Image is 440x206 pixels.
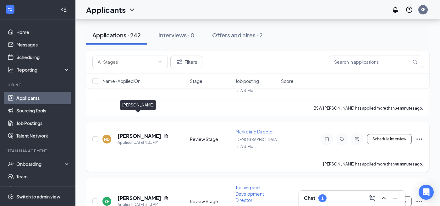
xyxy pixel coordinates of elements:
a: Job Postings [16,117,70,129]
input: All Stages [98,58,155,65]
svg: Ellipses [415,135,423,143]
div: Offers and hires · 2 [212,31,263,39]
svg: ActiveChat [353,137,361,142]
svg: ChevronUp [380,194,388,202]
svg: Tag [338,137,346,142]
button: Minimize [390,193,400,203]
b: 34 minutes ago [395,106,422,111]
span: Job posting [235,78,259,84]
div: Hiring [8,82,69,88]
svg: WorkstreamLogo [7,6,13,13]
div: ND [104,137,110,142]
div: Applied [DATE] 4:01 PM [118,139,169,146]
span: Name · Applied On [102,78,140,84]
div: Review Stage [190,198,232,204]
div: Review Stage [190,136,232,142]
a: Talent Network [16,129,70,142]
span: [DEMOGRAPHIC_DATA]-fil-A S. Flo ... [235,137,280,149]
div: SH [104,199,110,204]
h5: [PERSON_NAME] [118,133,161,139]
h5: [PERSON_NAME] [118,195,161,202]
a: Home [16,26,70,38]
svg: Ellipses [415,198,423,205]
svg: ComposeMessage [369,194,376,202]
svg: Document [164,196,169,201]
svg: Document [164,133,169,138]
a: Team [16,170,70,183]
span: Score [281,78,294,84]
svg: ChevronDown [157,59,162,64]
div: KK [421,7,426,12]
h1: Applicants [86,4,126,15]
div: Switch to admin view [16,193,60,200]
div: Interviews · 0 [158,31,195,39]
a: Messages [16,38,70,51]
button: ComposeMessage [367,193,377,203]
a: DocumentsCrown [16,183,70,195]
div: Team Management [8,148,69,154]
svg: Minimize [391,194,399,202]
svg: Settings [8,193,14,200]
input: Search in applications [329,56,423,68]
button: ChevronUp [379,193,389,203]
span: Marketing Director [235,129,274,134]
h3: Chat [304,195,315,202]
svg: Notifications [392,6,399,14]
svg: MagnifyingGlass [412,59,417,64]
a: Scheduling [16,51,70,63]
div: Onboarding [16,161,65,167]
span: Training and Development Director [235,185,264,203]
div: Open Intercom Messenger [419,185,434,200]
a: Applicants [16,92,70,104]
svg: Collapse [61,7,67,13]
svg: UserCheck [8,161,14,167]
span: Stage [190,78,202,84]
button: Schedule Interview [367,134,412,144]
p: BSW [PERSON_NAME] has applied more than . [314,106,423,111]
a: Sourcing Tools [16,104,70,117]
svg: Filter [176,58,183,66]
b: 40 minutes ago [395,162,422,166]
button: Filter Filters [170,56,202,68]
div: 1 [321,196,324,201]
svg: Note [323,137,331,142]
div: Applications · 242 [92,31,141,39]
div: Reporting [16,67,70,73]
div: [PERSON_NAME] [120,100,156,110]
svg: ChevronDown [128,6,136,14]
p: [PERSON_NAME] has applied more than . [323,161,423,167]
svg: QuestionInfo [405,6,413,14]
svg: Analysis [8,67,14,73]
